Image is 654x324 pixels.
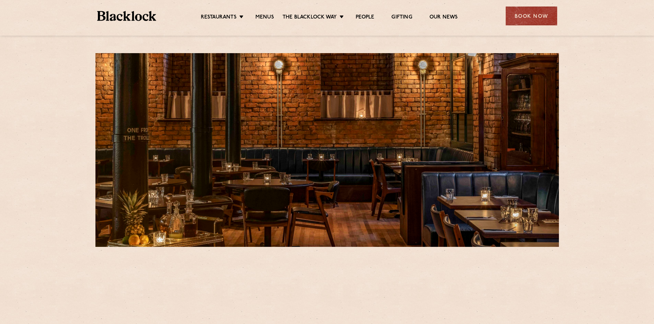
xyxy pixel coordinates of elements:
[429,14,458,22] a: Our News
[391,14,412,22] a: Gifting
[356,14,374,22] a: People
[506,7,557,25] div: Book Now
[283,14,337,22] a: The Blacklock Way
[201,14,237,22] a: Restaurants
[255,14,274,22] a: Menus
[97,11,157,21] img: BL_Textured_Logo-footer-cropped.svg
